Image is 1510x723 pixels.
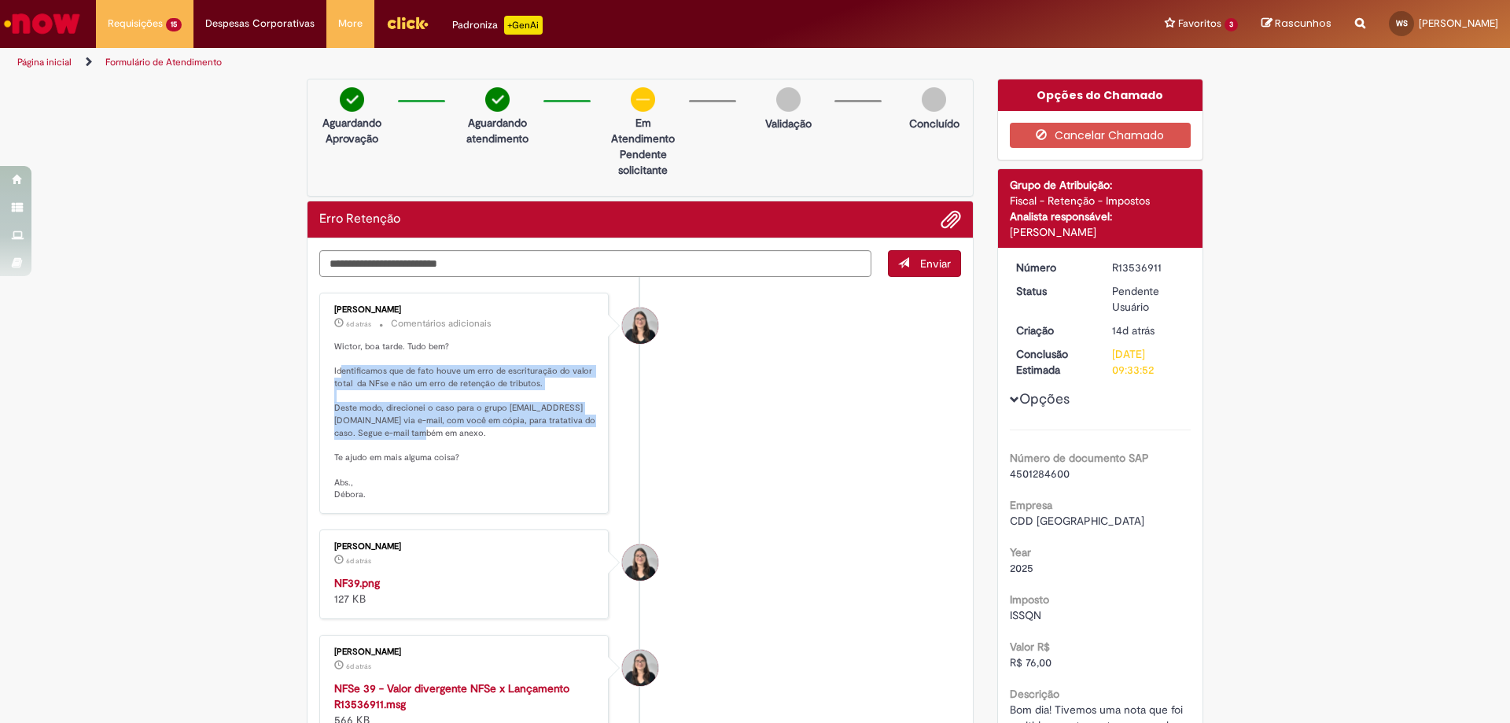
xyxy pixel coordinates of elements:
img: img-circle-grey.png [776,87,801,112]
div: Debora Cristina Silva Dias [622,308,658,344]
a: Formulário de Atendimento [105,56,222,68]
button: Adicionar anexos [941,209,961,230]
time: 23/09/2025 14:31:24 [346,556,371,566]
span: 15 [166,18,182,31]
div: Grupo de Atribuição: [1010,177,1191,193]
dt: Conclusão Estimada [1004,346,1101,378]
img: circle-minus.png [631,87,655,112]
img: img-circle-grey.png [922,87,946,112]
b: Imposto [1010,592,1049,607]
a: Página inicial [17,56,72,68]
b: Descrição [1010,687,1059,701]
span: 6d atrás [346,662,371,671]
small: Comentários adicionais [391,317,492,330]
span: R$ 76,00 [1010,655,1051,670]
a: NFSe 39 - Valor divergente NFSe x Lançamento R13536911.msg [334,681,569,711]
span: 6d atrás [346,319,371,329]
dt: Status [1004,283,1101,299]
div: Debora Cristina Silva Dias [622,650,658,686]
span: 3 [1225,18,1238,31]
span: WS [1396,18,1408,28]
b: Número de documento SAP [1010,451,1149,465]
p: Aguardando Aprovação [314,115,390,146]
div: [DATE] 09:33:52 [1112,346,1185,378]
p: +GenAi [504,16,543,35]
span: 14d atrás [1112,323,1155,338]
a: NF39.png [334,576,380,590]
span: Rascunhos [1275,16,1331,31]
div: 15/09/2025 16:33:49 [1112,323,1185,338]
a: Rascunhos [1261,17,1331,31]
div: [PERSON_NAME] [334,542,596,551]
span: 6d atrás [346,556,371,566]
div: 127 KB [334,575,596,607]
b: Empresa [1010,498,1052,512]
time: 15/09/2025 16:33:49 [1112,323,1155,338]
span: [PERSON_NAME] [1419,17,1498,30]
p: Aguardando atendimento [459,115,536,146]
button: Enviar [888,250,961,277]
ul: Trilhas de página [12,48,995,77]
b: Year [1010,545,1031,559]
div: R13536911 [1112,260,1185,275]
div: Pendente Usuário [1112,283,1185,315]
p: Validação [765,116,812,131]
span: Requisições [108,16,163,31]
dt: Número [1004,260,1101,275]
div: Analista responsável: [1010,208,1191,224]
span: Despesas Corporativas [205,16,315,31]
img: click_logo_yellow_360x200.png [386,11,429,35]
time: 23/09/2025 14:32:00 [346,319,371,329]
p: Wictor, boa tarde. Tudo bem? Identificamos que de fato houve um erro de escrituração do valor tot... [334,341,596,501]
img: check-circle-green.png [340,87,364,112]
div: Debora Cristina Silva Dias [622,544,658,581]
b: Valor R$ [1010,640,1050,654]
span: Favoritos [1178,16,1221,31]
span: 4501284600 [1010,467,1070,481]
span: More [338,16,363,31]
span: CDD [GEOGRAPHIC_DATA] [1010,514,1144,528]
textarea: Digite sua mensagem aqui... [319,250,871,277]
span: 2025 [1010,561,1033,575]
div: Padroniza [452,16,543,35]
p: Em Atendimento [605,115,681,146]
img: check-circle-green.png [485,87,510,112]
span: ISSQN [1010,608,1041,622]
div: [PERSON_NAME] [334,647,596,657]
button: Cancelar Chamado [1010,123,1191,148]
h2: Erro Retenção Histórico de tíquete [319,212,400,227]
img: ServiceNow [2,8,83,39]
div: [PERSON_NAME] [334,305,596,315]
div: Fiscal - Retenção - Impostos [1010,193,1191,208]
span: Enviar [920,256,951,271]
div: [PERSON_NAME] [1010,224,1191,240]
p: Pendente solicitante [605,146,681,178]
div: Opções do Chamado [998,79,1203,111]
dt: Criação [1004,323,1101,338]
p: Concluído [909,116,959,131]
time: 23/09/2025 14:30:19 [346,662,371,671]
